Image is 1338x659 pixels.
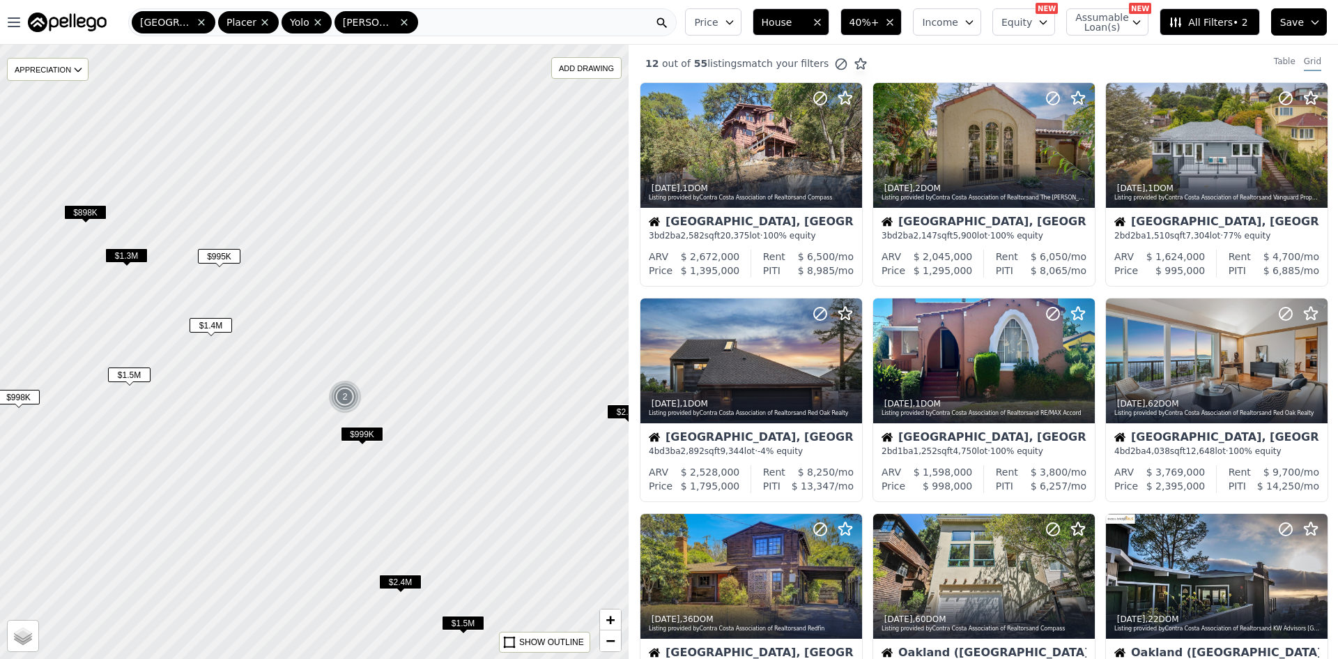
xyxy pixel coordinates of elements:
span: Price [694,15,718,29]
span: $ 6,500 [798,251,835,262]
div: $2.4M [379,575,422,595]
div: /mo [785,250,854,264]
span: $ 3,800 [1031,467,1068,478]
div: $1.4M [190,318,232,338]
div: 2 [328,380,362,414]
span: 12,648 [1185,446,1215,456]
span: 7,304 [1185,231,1209,241]
div: $2.2M [607,404,649,425]
span: 1,510 [1146,231,1170,241]
span: $ 6,050 [1031,251,1068,262]
span: 5,900 [953,231,976,241]
img: Pellego [28,13,107,32]
span: $1.4M [190,318,232,333]
span: $2.4M [379,575,422,589]
div: /mo [1251,465,1319,479]
button: All Filters• 2 [1160,8,1259,36]
div: 3 bd 2 ba sqft lot · 100% equity [882,230,1086,241]
span: $ 995,000 [1155,265,1205,276]
div: Price [649,264,672,278]
span: 55 [691,58,707,69]
div: out of listings [629,56,868,71]
button: Assumable Loan(s) [1066,8,1148,36]
span: $898K [64,205,107,220]
img: House [882,216,893,227]
span: [PERSON_NAME] [343,15,396,29]
span: Assumable Loan(s) [1075,13,1120,32]
div: Price [649,479,672,493]
img: House [649,216,660,227]
div: Rent [1229,250,1251,264]
div: Listing provided by Contra Costa Association of Realtors and Compass [649,194,855,202]
div: /mo [1018,465,1086,479]
span: Income [922,15,958,29]
div: ARV [649,250,668,264]
div: Listing provided by Contra Costa Association of Realtors and Vanguard Properties [1114,194,1321,202]
div: /mo [1018,250,1086,264]
time: 2025-09-16 18:22 [1117,399,1146,409]
div: ARV [882,465,901,479]
span: $ 1,624,000 [1146,251,1206,262]
div: [GEOGRAPHIC_DATA], [GEOGRAPHIC_DATA] [1114,432,1319,446]
span: $ 2,045,000 [914,251,973,262]
div: 3 bd 2 ba sqft lot · 100% equity [649,230,854,241]
span: $2.2M [607,404,649,419]
img: House [882,647,893,658]
div: $1.5M [442,616,484,636]
button: Income [913,8,981,36]
img: House [1114,647,1125,658]
div: /mo [1246,479,1319,493]
div: Price [882,479,905,493]
div: NEW [1036,3,1058,14]
img: House [649,647,660,658]
div: , 62 DOM [1114,398,1321,409]
span: − [606,632,615,649]
div: 4 bd 3 ba sqft lot · -4% equity [649,446,854,457]
span: $1.5M [442,616,484,630]
button: 40%+ [840,8,902,36]
a: Layers [8,621,38,651]
time: 2025-09-23 20:00 [652,183,680,193]
div: ARV [882,250,901,264]
div: [GEOGRAPHIC_DATA], [GEOGRAPHIC_DATA] [649,216,854,230]
img: House [1114,216,1125,227]
a: [DATE],62DOMListing provided byContra Costa Association of Realtorsand Red Oak RealtyHouse[GEOGRA... [1105,298,1327,502]
time: 2025-09-22 13:40 [884,183,913,193]
div: Listing provided by Contra Costa Association of Realtors and Red Oak Realty [649,409,855,418]
span: Save [1280,15,1304,29]
span: 12 [645,58,659,69]
div: /mo [1251,250,1319,264]
span: + [606,611,615,628]
div: , 2 DOM [882,183,1088,194]
div: , 1 DOM [649,398,855,409]
a: [DATE],1DOMListing provided byContra Costa Association of Realtorsand RE/MAX AccordHouse[GEOGRAPH... [872,298,1094,502]
div: , 1 DOM [882,398,1088,409]
div: PITI [1229,264,1246,278]
span: 20,375 [720,231,749,241]
div: ADD DRAWING [552,58,621,78]
span: Yolo [290,15,309,29]
div: Listing provided by Contra Costa Association of Realtors and Compass [882,625,1088,633]
span: 2,892 [681,446,705,456]
div: Listing provided by Contra Costa Association of Realtors and Red Oak Realty [1114,409,1321,418]
span: Equity [1001,15,1032,29]
div: Rent [763,250,785,264]
div: Rent [996,465,1018,479]
time: 2025-09-16 20:00 [652,399,680,409]
div: , 1 DOM [1114,183,1321,194]
div: , 1 DOM [649,183,855,194]
span: $ 8,985 [798,265,835,276]
div: ARV [649,465,668,479]
div: /mo [1013,479,1086,493]
time: 2025-09-11 22:56 [652,614,680,624]
div: $999K [341,427,383,447]
span: $ 1,598,000 [914,467,973,478]
div: Price [882,264,905,278]
div: Price [1114,264,1138,278]
div: /mo [785,465,854,479]
img: g1.png [328,380,362,414]
span: $ 2,528,000 [681,467,740,478]
img: House [1114,432,1125,443]
span: $ 2,395,000 [1146,480,1206,492]
div: $995K [198,249,240,269]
